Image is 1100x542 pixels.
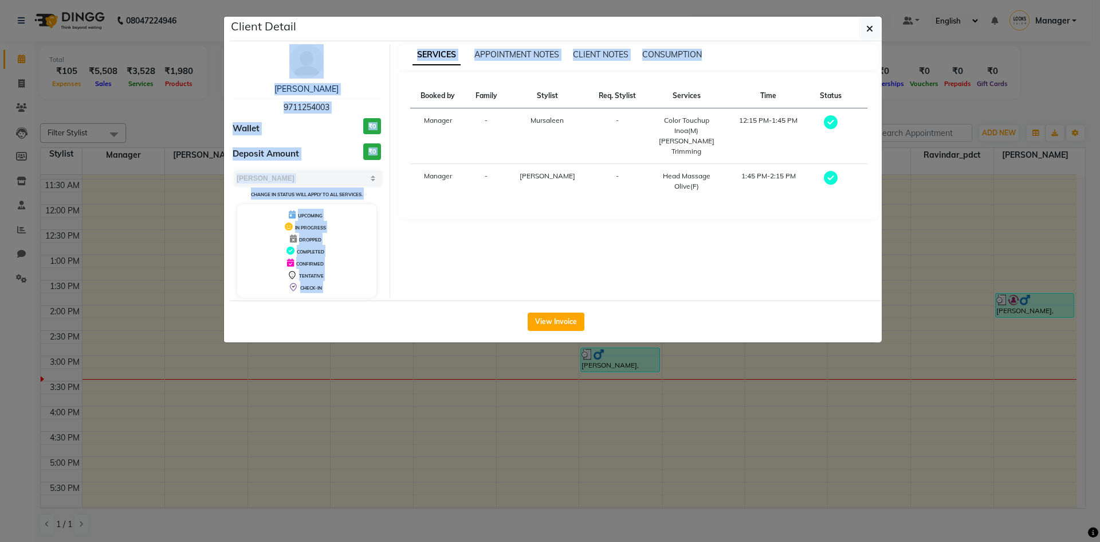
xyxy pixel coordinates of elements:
span: 9711254003 [284,102,329,112]
h3: ₹0 [363,143,381,160]
td: Manager [410,164,466,199]
span: Mursaleen [531,116,564,124]
th: Booked by [410,84,466,108]
span: COMPLETED [297,249,324,255]
td: - [466,164,507,199]
th: Time [726,84,810,108]
span: CONFIRMED [296,261,324,267]
span: Deposit Amount [233,147,299,161]
div: Color Touchup Inoa(M) [654,115,720,136]
span: CLIENT NOTES [573,49,628,60]
span: CONSUMPTION [642,49,702,60]
td: - [466,108,507,164]
span: TENTATIVE [299,273,324,279]
th: Status [810,84,851,108]
span: APPOINTMENT NOTES [474,49,559,60]
button: View Invoice [528,313,584,331]
th: Services [647,84,726,108]
span: CHECK-IN [300,285,322,291]
div: [PERSON_NAME] Trimming [654,136,720,157]
span: IN PROGRESS [295,225,326,231]
th: Req. Stylist [587,84,646,108]
img: avatar [289,44,324,79]
a: [PERSON_NAME] [274,84,339,94]
td: Manager [410,108,466,164]
span: DROPPED [299,237,321,243]
span: [PERSON_NAME] [520,171,575,180]
h5: Client Detail [231,18,296,35]
td: 12:15 PM-1:45 PM [726,108,810,164]
div: Head Massage Olive(F) [654,171,720,192]
td: - [587,108,646,164]
td: 1:45 PM-2:15 PM [726,164,810,199]
th: Family [466,84,507,108]
h3: ₹0 [363,118,381,135]
td: - [587,164,646,199]
th: Stylist [507,84,587,108]
span: SERVICES [412,45,461,65]
span: UPCOMING [298,213,323,219]
small: Change in status will apply to all services. [251,192,363,197]
span: Wallet [233,122,260,135]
